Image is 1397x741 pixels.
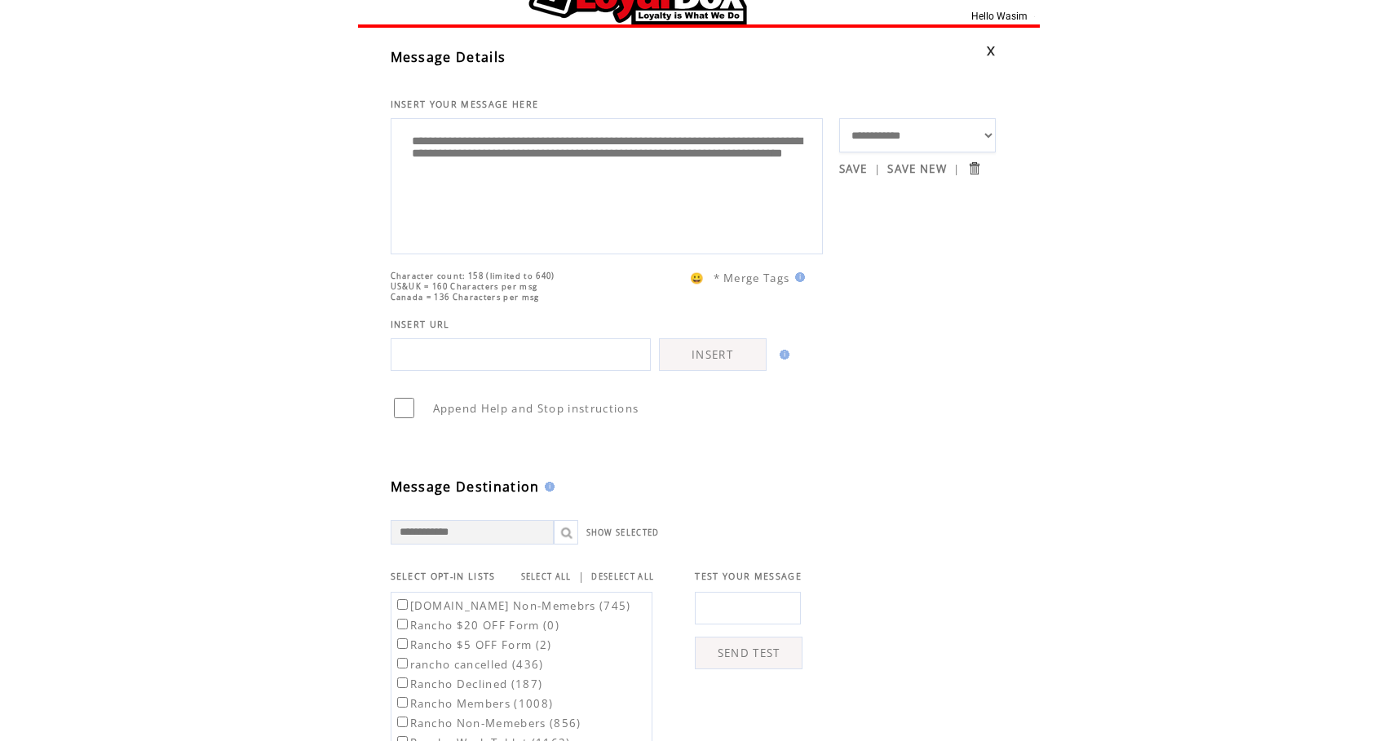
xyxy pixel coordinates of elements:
a: INSERT [659,338,767,371]
label: Rancho $20 OFF Form (0) [394,618,560,633]
span: TEST YOUR MESSAGE [695,571,802,582]
span: Message Destination [391,478,540,496]
span: Character count: 158 (limited to 640) [391,271,555,281]
input: Rancho Non-Memebers (856) [397,717,408,727]
a: SAVE [839,161,868,176]
input: [DOMAIN_NAME] Non-Memebrs (745) [397,599,408,610]
span: Hello Wasim [971,11,1028,22]
img: help.gif [790,272,805,282]
a: SAVE NEW [887,161,947,176]
label: Rancho Members (1008) [394,696,554,711]
label: Rancho Non-Memebers (856) [394,716,581,730]
span: INSERT YOUR MESSAGE HERE [391,99,539,110]
a: SEND TEST [695,637,802,669]
label: rancho cancelled (436) [394,657,544,672]
span: * Merge Tags [714,271,790,285]
span: Canada = 136 Characters per msg [391,292,540,302]
img: help.gif [775,350,789,359]
a: DESELECT ALL [591,571,654,582]
input: Rancho Members (1008) [397,697,408,708]
span: Append Help and Stop instructions [433,401,639,416]
input: rancho cancelled (436) [397,658,408,668]
input: Submit [966,161,982,176]
span: SELECT OPT-IN LISTS [391,571,496,582]
span: | [578,569,585,584]
span: | [874,161,881,176]
span: Message Details [391,48,506,66]
span: | [953,161,960,176]
input: Rancho Declined (187) [397,677,408,688]
span: US&UK = 160 Characters per msg [391,281,538,292]
input: Rancho $5 OFF Form (2) [397,638,408,649]
label: Rancho Declined (187) [394,677,543,691]
label: [DOMAIN_NAME] Non-Memebrs (745) [394,598,631,613]
label: Rancho $5 OFF Form (2) [394,637,552,652]
img: help.gif [540,482,555,492]
input: Rancho $20 OFF Form (0) [397,619,408,629]
span: 😀 [690,271,705,285]
a: SELECT ALL [521,571,572,582]
span: INSERT URL [391,319,450,330]
a: SHOW SELECTED [586,527,660,538]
